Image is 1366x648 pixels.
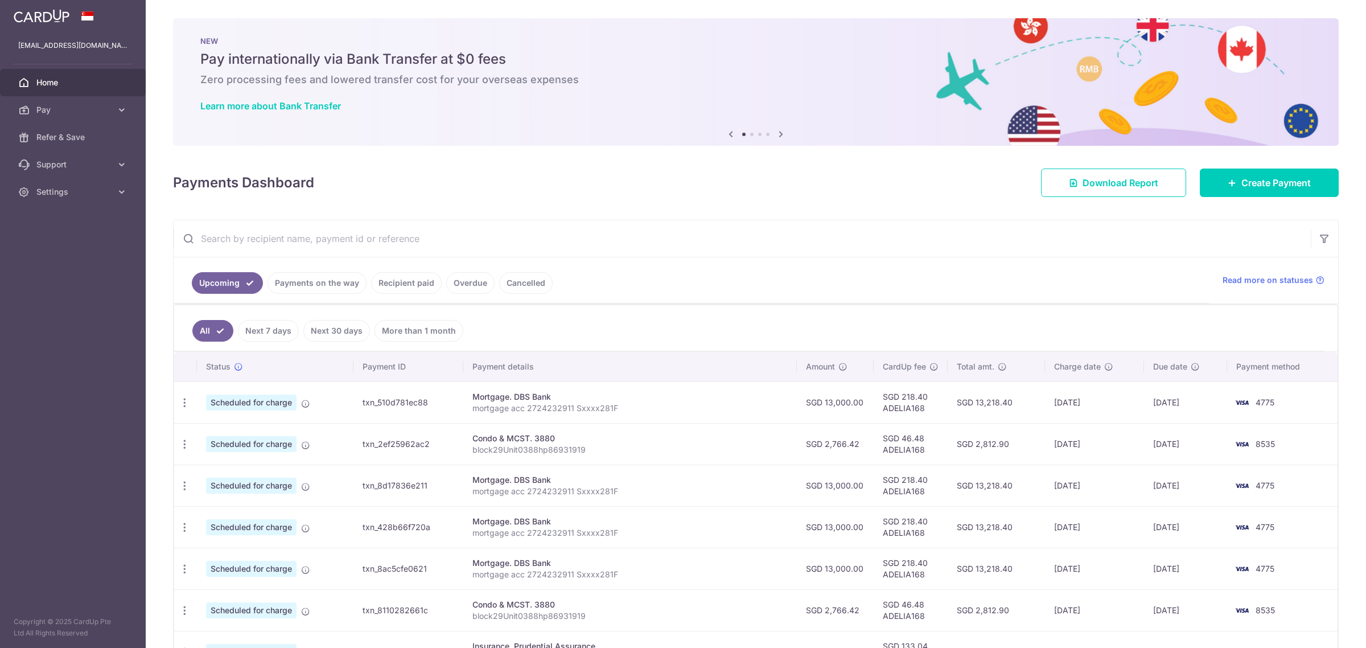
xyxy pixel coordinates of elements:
img: Bank Card [1231,479,1253,493]
p: NEW [200,36,1311,46]
span: Read more on statuses [1223,274,1313,286]
a: Download Report [1041,169,1186,197]
span: Pay [36,104,112,116]
td: SGD 13,218.40 [948,465,1045,506]
h6: Zero processing fees and lowered transfer cost for your overseas expenses [200,73,1311,87]
img: Bank Card [1231,604,1253,617]
td: [DATE] [1045,382,1144,423]
td: SGD 46.48 ADELIA168 [874,423,948,465]
th: Payment details [463,352,797,382]
td: [DATE] [1045,465,1144,506]
span: Support [36,159,112,170]
div: Mortgage. DBS Bank [472,474,788,486]
p: block29Unit0388hp86931919 [472,444,788,456]
td: [DATE] [1144,506,1227,548]
td: txn_8ac5cfe0621 [353,548,463,589]
span: 8535 [1256,439,1275,449]
td: [DATE] [1144,382,1227,423]
p: mortgage acc 2724232911 Sxxxx281F [472,486,788,497]
div: Mortgage. DBS Bank [472,516,788,527]
td: SGD 13,000.00 [797,382,874,423]
td: txn_510d781ec88 [353,382,463,423]
td: [DATE] [1045,548,1144,589]
a: Recipient paid [371,272,442,294]
img: Bank Card [1231,396,1253,409]
td: [DATE] [1045,506,1144,548]
div: Mortgage. DBS Bank [472,391,788,403]
a: Next 7 days [238,320,299,342]
img: Bank Card [1231,520,1253,534]
span: Home [36,77,112,88]
td: SGD 13,218.40 [948,548,1045,589]
a: Payments on the way [268,272,367,294]
td: [DATE] [1144,423,1227,465]
td: txn_428b66f720a [353,506,463,548]
td: txn_8110282661c [353,589,463,631]
td: [DATE] [1144,465,1227,506]
td: [DATE] [1144,548,1227,589]
a: Learn more about Bank Transfer [200,100,341,112]
td: SGD 2,812.90 [948,423,1045,465]
span: Settings [36,186,112,198]
span: CardUp fee [883,361,926,372]
a: Create Payment [1200,169,1339,197]
img: Bank transfer banner [173,18,1339,146]
span: Scheduled for charge [206,436,297,452]
div: Condo & MCST. 3880 [472,599,788,610]
td: [DATE] [1045,589,1144,631]
span: Status [206,361,231,372]
span: Charge date [1054,361,1101,372]
td: SGD 13,000.00 [797,548,874,589]
td: SGD 13,218.40 [948,382,1045,423]
div: Mortgage. DBS Bank [472,557,788,569]
a: More than 1 month [375,320,463,342]
span: 8535 [1256,605,1275,615]
img: Bank Card [1231,562,1253,576]
a: Read more on statuses [1223,274,1324,286]
span: Download Report [1083,176,1158,190]
div: Condo & MCST. 3880 [472,433,788,444]
td: txn_8d17836e211 [353,465,463,506]
td: [DATE] [1045,423,1144,465]
p: block29Unit0388hp86931919 [472,610,788,622]
span: 4775 [1256,564,1274,573]
a: Cancelled [499,272,553,294]
h5: Pay internationally via Bank Transfer at $0 fees [200,50,1311,68]
span: Refer & Save [36,132,112,143]
span: Scheduled for charge [206,478,297,494]
a: Overdue [446,272,495,294]
span: Scheduled for charge [206,561,297,577]
span: Scheduled for charge [206,602,297,618]
td: SGD 13,000.00 [797,465,874,506]
span: Scheduled for charge [206,395,297,411]
td: SGD 13,000.00 [797,506,874,548]
p: [EMAIL_ADDRESS][DOMAIN_NAME] [18,40,127,51]
td: SGD 2,766.42 [797,423,874,465]
a: Next 30 days [303,320,370,342]
span: Amount [806,361,835,372]
span: 4775 [1256,397,1274,407]
a: Upcoming [192,272,263,294]
td: SGD 218.40 ADELIA168 [874,382,948,423]
td: SGD 2,812.90 [948,589,1045,631]
input: Search by recipient name, payment id or reference [174,220,1311,257]
span: Due date [1153,361,1187,372]
td: [DATE] [1144,589,1227,631]
span: Scheduled for charge [206,519,297,535]
span: Total amt. [957,361,994,372]
h4: Payments Dashboard [173,173,314,193]
img: CardUp [14,9,69,23]
td: SGD 46.48 ADELIA168 [874,589,948,631]
a: All [192,320,233,342]
span: Create Payment [1241,176,1311,190]
td: SGD 2,766.42 [797,589,874,631]
td: SGD 218.40 ADELIA168 [874,465,948,506]
p: mortgage acc 2724232911 Sxxxx281F [472,569,788,580]
img: Bank Card [1231,437,1253,451]
p: mortgage acc 2724232911 Sxxxx281F [472,527,788,539]
span: 4775 [1256,481,1274,490]
p: mortgage acc 2724232911 Sxxxx281F [472,403,788,414]
td: SGD 218.40 ADELIA168 [874,548,948,589]
td: txn_2ef25962ac2 [353,423,463,465]
td: SGD 13,218.40 [948,506,1045,548]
